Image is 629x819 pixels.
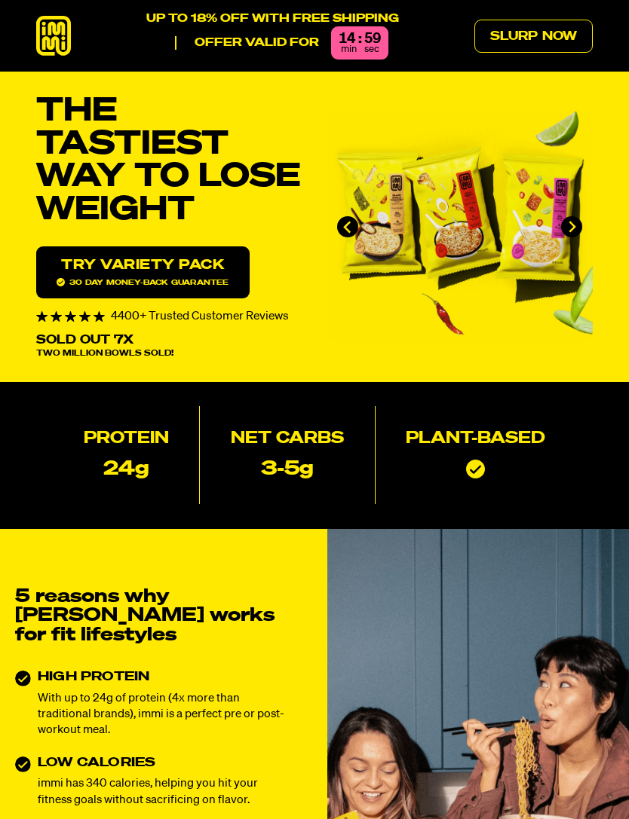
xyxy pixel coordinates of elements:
span: sec [364,44,379,54]
button: Next slide [561,216,582,237]
a: Try variety Pack30 day money-back guarantee [36,246,250,298]
div: 14 [339,32,355,47]
div: immi slideshow [327,111,593,343]
div: 4400+ Trusted Customer Reviews [36,310,302,322]
p: UP TO 18% OFF WITH FREE SHIPPING [146,12,399,26]
span: min [341,44,357,54]
h1: THE TASTIEST WAY TO LOSE WEIGHT [36,96,302,227]
p: immi has 340 calories, helping you hit your fitness goals without sacrificing on flavor. [38,775,287,808]
p: 3-5g [261,460,314,479]
div: 59 [364,32,381,47]
div: : [358,32,361,47]
p: 24g [103,460,149,479]
h2: Net Carbs [231,431,344,448]
p: Offer valid for [175,36,319,50]
h2: Protein [84,431,169,448]
span: 30 day money-back guarantee [57,278,229,286]
h3: LOW CALORIES [38,756,287,769]
h3: HIGH PROTEIN [38,671,287,683]
li: 1 of 4 [327,111,593,343]
p: With up to 24g of protein (4x more than traditional brands), immi is a perfect pre or post-workou... [38,690,287,738]
button: Go to last slide [337,216,358,237]
h2: 5 reasons why [PERSON_NAME] works for fit lifestyles [15,588,287,645]
span: Two Million Bowls Sold! [36,350,173,358]
h2: Plant-based [406,431,545,448]
p: Sold Out 7X [36,335,133,347]
a: Slurp Now [474,20,593,53]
